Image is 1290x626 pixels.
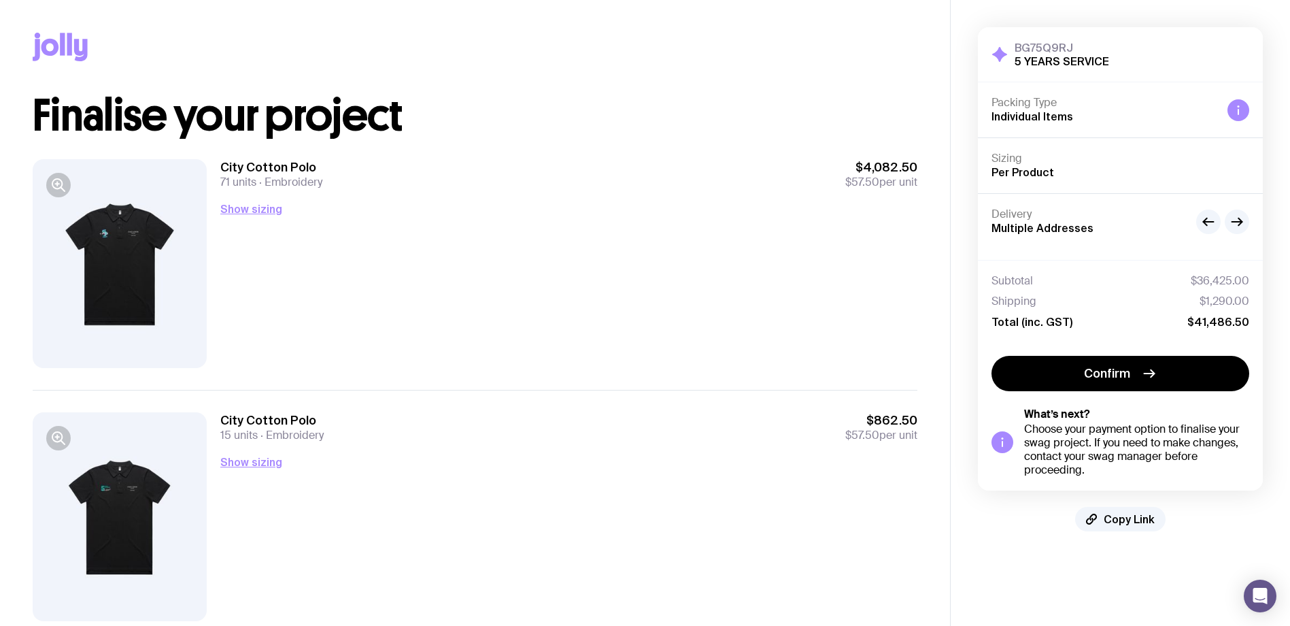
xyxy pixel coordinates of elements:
span: Per Product [991,166,1054,178]
span: Embroidery [256,175,322,189]
span: Total (inc. GST) [991,315,1072,329]
button: Confirm [991,356,1249,391]
h2: 5 YEARS SERVICE [1015,54,1109,68]
h4: Delivery [991,208,1185,221]
span: Copy Link [1104,512,1155,526]
span: Subtotal [991,274,1033,288]
span: Shipping [991,295,1036,308]
span: $57.50 [845,175,879,189]
span: Embroidery [258,428,324,442]
span: $862.50 [845,412,917,429]
div: Open Intercom Messenger [1244,580,1276,612]
span: Confirm [1084,365,1130,382]
span: per unit [845,429,917,442]
h3: BG75Q9RJ [1015,41,1109,54]
span: $57.50 [845,428,879,442]
span: $4,082.50 [845,159,917,176]
h4: Packing Type [991,96,1217,110]
div: Choose your payment option to finalise your swag project. If you need to make changes, contact yo... [1024,423,1249,477]
button: Copy Link [1075,507,1166,531]
span: Multiple Addresses [991,222,1093,234]
span: $41,486.50 [1187,315,1249,329]
h1: Finalise your project [33,94,917,137]
span: 71 units [220,175,256,189]
span: per unit [845,176,917,189]
h5: What’s next? [1024,408,1249,421]
span: $36,425.00 [1191,274,1249,288]
h4: Sizing [991,152,1249,165]
span: 15 units [220,428,258,442]
h3: City Cotton Polo [220,159,322,176]
button: Show sizing [220,201,282,217]
span: $1,290.00 [1200,295,1249,308]
button: Show sizing [220,454,282,470]
span: Individual Items [991,110,1073,122]
h3: City Cotton Polo [220,412,324,429]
